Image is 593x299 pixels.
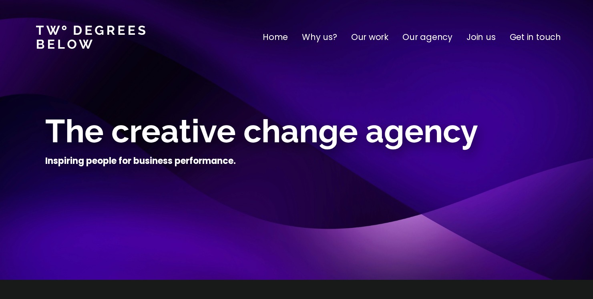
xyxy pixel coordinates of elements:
[466,31,496,44] a: Join us
[510,31,561,44] a: Get in touch
[45,112,478,150] span: The creative change agency
[302,31,337,44] a: Why us?
[351,31,388,44] a: Our work
[402,31,452,44] a: Our agency
[263,31,288,44] a: Home
[45,155,236,167] h4: Inspiring people for business performance.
